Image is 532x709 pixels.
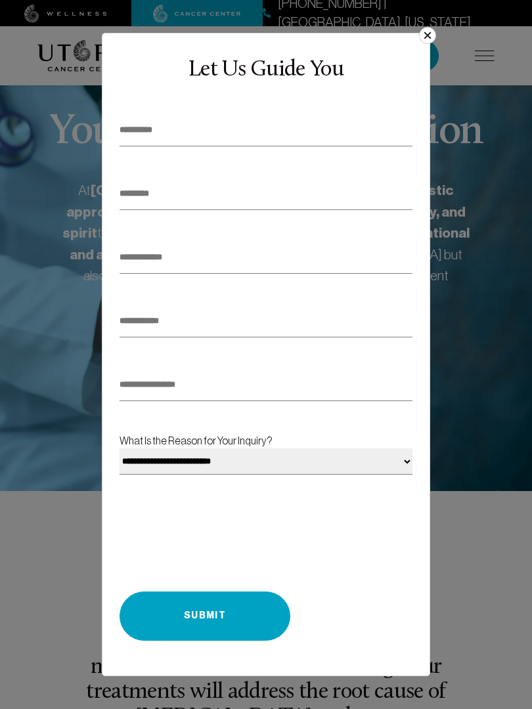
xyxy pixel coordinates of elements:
div: Let Us Guide You [116,58,416,83]
button: × [419,27,436,44]
label: What Is the Reason for Your Inquiry? [120,433,412,496]
select: What Is the Reason for Your Inquiry? [120,448,412,475]
iframe: Widget containing checkbox for hCaptcha security challenge [120,506,318,556]
button: Submit [120,591,290,641]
